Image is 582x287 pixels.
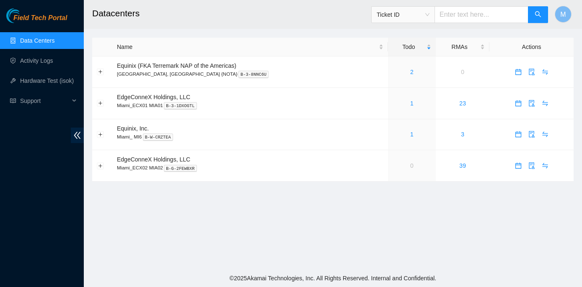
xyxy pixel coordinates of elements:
[97,69,104,75] button: Expand row
[117,164,383,172] p: Miami_ECX02 MIA02
[410,100,414,107] a: 1
[528,6,548,23] button: search
[117,156,190,163] span: EdgeConneX Holdings, LLC
[525,100,538,107] span: audit
[13,14,67,22] span: Field Tech Portal
[560,9,566,20] span: M
[525,159,538,172] button: audit
[512,162,525,169] a: calendar
[512,69,525,75] a: calendar
[97,131,104,138] button: Expand row
[97,100,104,107] button: Expand row
[97,162,104,169] button: Expand row
[461,69,464,75] a: 0
[410,69,414,75] a: 2
[525,69,538,75] span: audit
[459,162,466,169] a: 39
[117,62,236,69] span: Equinix (FKA Terremark NAP of the Americas)
[538,162,552,169] a: swap
[435,6,528,23] input: Enter text here...
[555,6,572,23] button: M
[20,57,53,64] a: Activity Logs
[20,37,54,44] a: Data Centers
[6,15,67,26] a: Akamai TechnologiesField Tech Portal
[525,162,538,169] span: audit
[538,65,552,79] button: swap
[525,128,538,141] button: audit
[20,92,70,109] span: Support
[377,8,429,21] span: Ticket ID
[459,100,466,107] a: 23
[164,165,197,172] kbd: B-G-2FEWBXR
[512,97,525,110] button: calendar
[20,77,74,84] a: Hardware Test (isok)
[10,98,16,104] span: read
[117,94,190,100] span: EdgeConneX Holdings, LLC
[525,131,538,138] a: audit
[525,131,538,138] span: audit
[117,133,383,141] p: Miami_ MI6
[538,128,552,141] button: swap
[525,100,538,107] a: audit
[6,8,42,23] img: Akamai Technologies
[525,65,538,79] button: audit
[512,100,525,107] a: calendar
[538,97,552,110] button: swap
[525,97,538,110] button: audit
[164,102,197,110] kbd: B-3-1DXOGTL
[538,159,552,172] button: swap
[410,131,414,138] a: 1
[117,102,383,109] p: Miami_ECX01 MIA01
[117,125,149,132] span: Equinix, Inc.
[461,131,464,138] a: 3
[238,71,269,78] kbd: B-3-8NNC6U
[538,131,552,138] a: swap
[535,11,541,19] span: search
[143,133,173,141] kbd: B-W-CRZTEA
[525,162,538,169] a: audit
[489,38,574,56] th: Actions
[117,70,383,78] p: [GEOGRAPHIC_DATA], [GEOGRAPHIC_DATA] {NOTA}
[512,131,525,138] a: calendar
[512,65,525,79] button: calendar
[410,162,414,169] a: 0
[512,159,525,172] button: calendar
[84,269,582,287] footer: © 2025 Akamai Technologies, Inc. All Rights Reserved. Internal and Confidential.
[71,128,84,143] span: double-left
[538,100,552,107] a: swap
[525,69,538,75] a: audit
[538,69,552,75] a: swap
[512,128,525,141] button: calendar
